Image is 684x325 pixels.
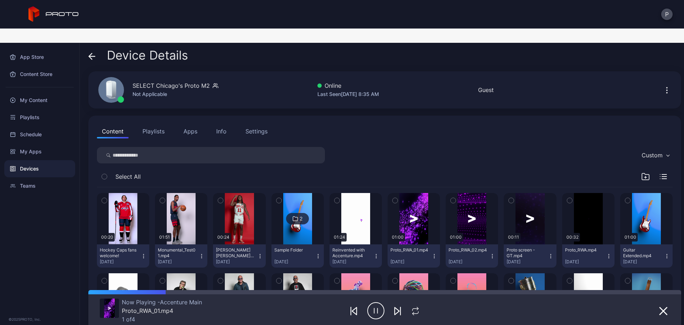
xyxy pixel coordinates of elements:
div: [DATE] [100,259,141,265]
div: [DATE] [332,259,373,265]
button: [PERSON_NAME] [PERSON_NAME] 3.mp4[DATE] [213,244,265,268]
div: Proto_RWA_01.mp4 [122,307,202,314]
div: 1 of 4 [122,316,202,323]
div: [DATE] [507,259,548,265]
div: Last Seen [DATE] 8:35 AM [317,90,379,98]
button: Reinvented with Accenture.mp4[DATE] [330,244,382,268]
button: Playlists [138,124,170,138]
button: P [661,9,673,20]
div: Proto screen - GT.mp4 [507,247,546,259]
div: Not Applicable [133,90,218,98]
div: Guitar Extended.mp4 [623,247,662,259]
a: My Content [4,92,75,109]
div: Settings [245,127,268,136]
a: Schedule [4,126,75,143]
button: Sample Folder[DATE] [271,244,324,268]
a: My Apps [4,143,75,160]
button: Monumental_Test01.mp4[DATE] [155,244,207,268]
div: [DATE] [565,259,606,265]
button: Proto_RWA_02.mp4[DATE] [446,244,498,268]
span: Select All [115,172,141,181]
div: Monumental_Test01.mp4 [158,247,197,259]
a: Playlists [4,109,75,126]
div: Reinvented with Accenture.mp4 [332,247,372,259]
a: Teams [4,177,75,194]
div: Now Playing [122,299,202,306]
button: Info [211,124,232,138]
button: Apps [178,124,202,138]
div: SELECT Chicago's Proto M2 [133,81,210,90]
button: Proto screen - GT.mp4[DATE] [504,244,556,268]
div: [DATE] [390,259,431,265]
div: [DATE] [623,259,664,265]
a: Devices [4,160,75,177]
button: Proto_RWA.mp4[DATE] [562,244,615,268]
button: Proto_RWA_01.mp4[DATE] [388,244,440,268]
a: App Store [4,49,75,66]
a: Content Store [4,66,75,83]
div: [DATE] [274,259,315,265]
div: 2 [300,215,302,222]
span: Accenture Main [157,299,202,306]
div: Custom [642,152,663,159]
div: CB Ayo Dosunmu 3.mp4 [216,247,255,259]
div: [DATE] [158,259,199,265]
div: Info [216,127,227,136]
div: Proto_RWA_02.mp4 [449,247,488,253]
div: Proto_RWA.mp4 [565,247,604,253]
div: [DATE] [216,259,257,265]
button: Custom [638,147,673,163]
div: Online [317,81,379,90]
button: Settings [240,124,273,138]
div: Sample Folder [274,247,313,253]
div: Guest [478,86,494,94]
button: Content [97,124,129,138]
div: Hockey Caps fans welcome! [100,247,139,259]
div: Proto_RWA_01.mp4 [390,247,430,253]
div: © 2025 PROTO, Inc. [9,316,71,322]
span: Device Details [107,49,188,62]
button: Guitar Extended.mp4[DATE] [620,244,673,268]
div: [DATE] [449,259,489,265]
button: Hockey Caps fans welcome![DATE] [97,244,149,268]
